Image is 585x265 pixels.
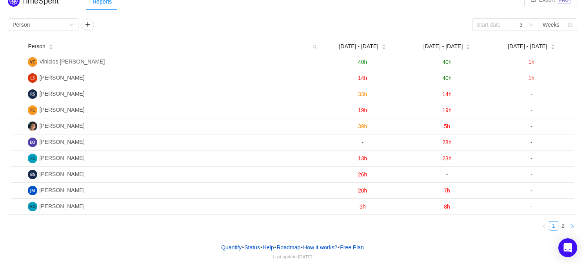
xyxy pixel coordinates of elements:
[442,139,451,145] span: 28h
[260,244,262,250] span: •
[39,187,84,193] span: [PERSON_NAME]
[466,44,471,46] i: icon: caret-up
[28,105,37,115] img: FO
[358,107,367,113] span: 19h
[529,59,535,65] span: 1h
[28,138,37,147] img: ES
[339,42,378,51] span: [DATE] - [DATE]
[39,107,84,113] span: [PERSON_NAME]
[13,19,30,31] div: Person
[442,75,451,81] span: 40h
[559,221,567,230] a: 2
[244,241,260,253] a: Status
[28,42,45,51] span: Person
[338,244,340,250] span: •
[262,241,274,253] a: Help
[39,74,84,81] span: [PERSON_NAME]
[49,43,53,49] div: Sort
[28,73,37,83] img: LE
[39,171,84,177] span: [PERSON_NAME]
[39,91,84,97] span: [PERSON_NAME]
[550,43,555,49] div: Sort
[39,139,84,145] span: [PERSON_NAME]
[242,244,244,250] span: •
[28,170,37,179] img: BS
[530,203,532,210] span: -
[358,171,367,178] span: 26h
[49,46,53,49] i: icon: caret-down
[39,58,105,65] span: Vinicios [PERSON_NAME]
[558,238,577,257] div: Open Intercom Messenger
[358,91,367,97] span: 33h
[540,221,549,231] li: Previous Page
[508,42,547,51] span: [DATE] - [DATE]
[340,241,364,253] button: Free Plan
[530,91,532,97] span: -
[362,139,363,145] span: -
[221,241,242,253] a: Quantify
[520,19,523,31] div: 3
[382,43,386,49] div: Sort
[82,18,94,31] button: icon: plus
[39,155,84,161] span: [PERSON_NAME]
[358,155,367,162] span: 13h
[358,123,367,129] span: 39h
[446,171,448,178] span: -
[69,22,74,28] i: icon: down
[530,171,532,178] span: -
[358,59,367,65] span: 40h
[542,224,547,229] i: icon: left
[550,46,555,49] i: icon: caret-down
[442,155,451,162] span: 23h
[549,221,558,231] li: 1
[28,89,37,99] img: RS
[49,44,53,46] i: icon: caret-up
[303,241,338,253] button: How it works?
[28,122,37,131] img: LD
[529,22,534,28] i: icon: down
[382,46,386,49] i: icon: caret-down
[382,44,386,46] i: icon: caret-up
[530,139,532,145] span: -
[549,221,558,230] a: 1
[276,241,301,253] a: Roadmap
[444,187,450,194] span: 7h
[466,46,471,49] i: icon: caret-down
[530,187,532,194] span: -
[423,42,463,51] span: [DATE] - [DATE]
[543,19,560,31] div: Weeks
[444,123,450,129] span: 5h
[301,244,303,250] span: •
[39,203,84,209] span: [PERSON_NAME]
[568,22,572,28] i: icon: calendar
[28,202,37,211] img: HO
[530,155,532,162] span: -
[28,57,37,67] img: VB
[442,91,451,97] span: 14h
[558,221,568,231] li: 2
[530,107,532,113] span: -
[472,18,515,31] input: Start date
[360,203,366,210] span: 3h
[530,123,532,129] span: -
[550,44,555,46] i: icon: caret-up
[28,186,37,195] img: JE
[442,107,451,113] span: 19h
[298,254,312,259] span: [DATE]
[358,187,367,194] span: 20h
[274,244,276,250] span: •
[568,221,577,231] li: Next Page
[273,254,312,259] span: Last update:
[442,59,451,65] span: 40h
[309,39,320,54] i: icon: search
[444,203,450,210] span: 8h
[39,123,84,129] span: [PERSON_NAME]
[28,154,37,163] img: FD
[529,75,535,81] span: 1h
[570,224,575,229] i: icon: right
[358,75,367,81] span: 14h
[466,43,471,49] div: Sort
